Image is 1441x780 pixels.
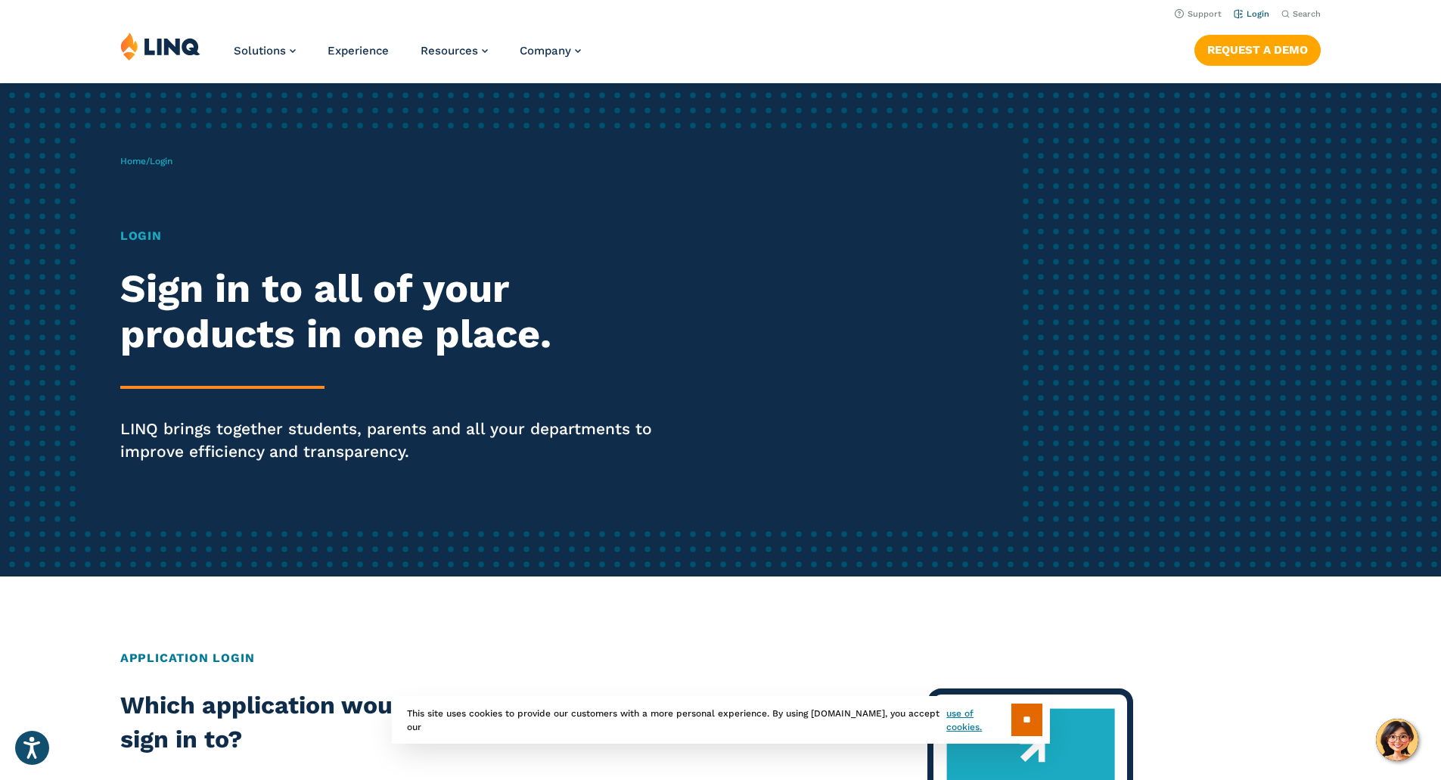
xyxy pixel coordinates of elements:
img: LINQ | K‑12 Software [120,32,200,61]
a: Company [520,44,581,57]
h2: Application Login [120,649,1321,667]
h2: Sign in to all of your products in one place. [120,266,675,357]
a: Home [120,156,146,166]
h1: Login [120,227,675,245]
span: Company [520,44,571,57]
a: Experience [328,44,389,57]
nav: Button Navigation [1194,32,1321,65]
span: Login [150,156,172,166]
a: Login [1234,9,1269,19]
a: Solutions [234,44,296,57]
h2: Which application would you like to sign in to? [120,688,600,757]
a: Request a Demo [1194,35,1321,65]
nav: Primary Navigation [234,32,581,82]
a: Resources [421,44,488,57]
span: Resources [421,44,478,57]
button: Hello, have a question? Let’s chat. [1376,719,1418,761]
p: LINQ brings together students, parents and all your departments to improve efficiency and transpa... [120,418,675,463]
a: Support [1175,9,1222,19]
span: / [120,156,172,166]
button: Open Search Bar [1281,8,1321,20]
span: Search [1293,9,1321,19]
div: This site uses cookies to provide our customers with a more personal experience. By using [DOMAIN... [392,696,1050,744]
a: use of cookies. [946,707,1011,734]
span: Solutions [234,44,286,57]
